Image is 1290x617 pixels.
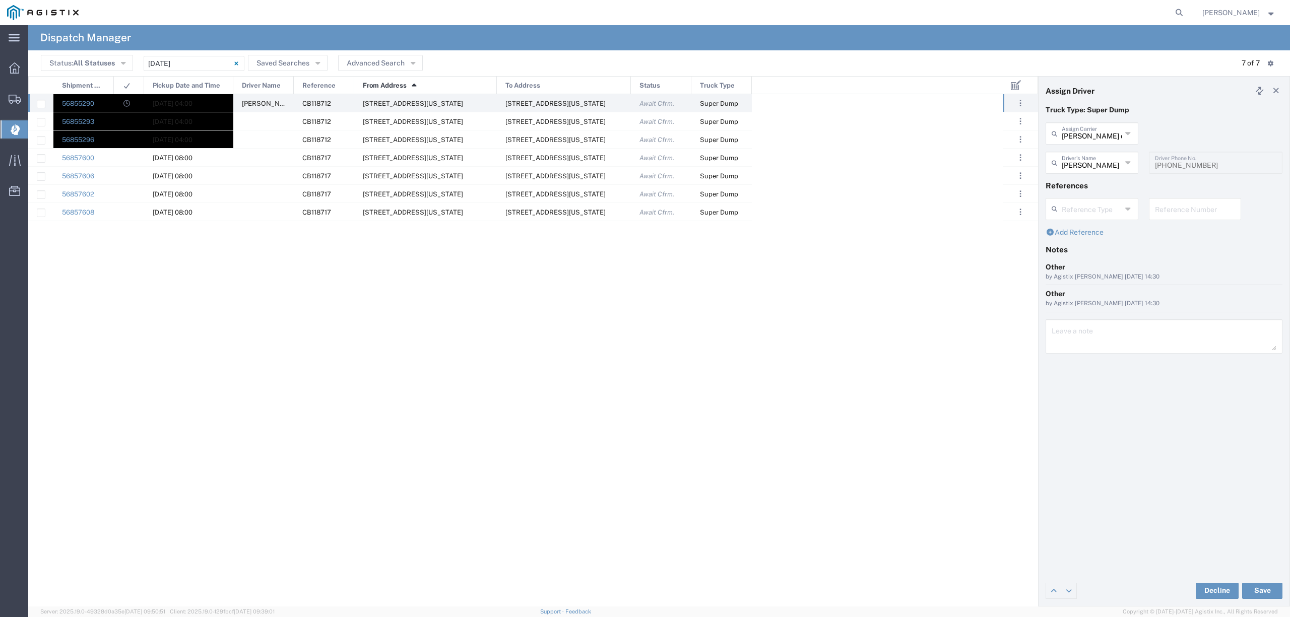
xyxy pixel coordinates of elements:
div: by Agistix [PERSON_NAME] [DATE] 14:30 [1046,272,1282,282]
button: Saved Searches [248,55,328,71]
span: Pickup Date and Time [153,77,220,95]
a: 56857600 [62,154,94,162]
span: Super Dump [700,190,738,198]
span: 09/18/2025, 08:00 [153,154,192,162]
span: Reference [302,77,336,95]
span: To Address [505,77,540,95]
div: Other [1046,262,1282,272]
span: 09/18/2025, 04:00 [153,100,192,107]
span: Super Dump [700,154,738,162]
span: . . . [1019,115,1021,127]
span: Diana Spangler [242,100,296,107]
span: 3970 Oro Dam Blvd East,, Oroville, California, United States [505,154,606,162]
span: 2401 Coffee Rd, Bakersfield, California, 93308, United States [363,136,463,144]
span: Truck Type [700,77,735,95]
span: CB118717 [302,172,331,180]
span: 945 Cottonwood Rd,, Oroville, California, United States [363,154,463,162]
button: [PERSON_NAME] [1202,7,1276,19]
span: Await Cfrm. [639,154,674,162]
span: Await Cfrm. [639,172,674,180]
a: Feedback [565,608,591,614]
a: Edit previous row [1046,583,1061,598]
span: . . . [1019,133,1021,146]
span: Super Dump [700,209,738,216]
button: Status:All Statuses [41,55,133,71]
span: Await Cfrm. [639,136,674,144]
span: From Address [363,77,407,95]
span: CB118712 [302,100,331,107]
button: ... [1013,187,1027,201]
span: Client: 2025.19.0-129fbcf [170,608,275,614]
span: 09/18/2025, 08:00 [153,190,192,198]
img: logo [7,5,79,20]
span: Shipment No. [62,77,103,95]
div: 7 of 7 [1242,58,1260,68]
div: Other [1046,289,1282,299]
span: [DATE] 09:50:51 [124,608,165,614]
button: Save [1242,583,1282,599]
span: Await Cfrm. [639,118,674,125]
a: Edit next row [1061,583,1076,598]
span: 09/18/2025, 08:00 [153,172,192,180]
a: 56855293 [62,118,94,125]
button: ... [1013,96,1027,110]
span: 3970 Oro Dam Blvd East,, Oroville, California, United States [505,190,606,198]
span: 945 Cottonwood Rd,, Oroville, California, United States [363,209,463,216]
span: 800 Price Canyon Rd, Pismo Beach, California, United States [505,100,606,107]
span: 800 Price Canyon Rd, Pismo Beach, California, United States [505,118,606,125]
h4: Notes [1046,245,1282,254]
button: ... [1013,114,1027,128]
span: Super Dump [700,100,738,107]
span: CB118712 [302,118,331,125]
a: 56857608 [62,209,94,216]
span: Await Cfrm. [639,209,674,216]
span: CB118712 [302,136,331,144]
span: CB118717 [302,190,331,198]
p: Truck Type: Super Dump [1046,105,1282,115]
span: [DATE] 09:39:01 [234,608,275,614]
span: CB118717 [302,154,331,162]
a: Support [540,608,565,614]
button: ... [1013,151,1027,165]
span: 09/18/2025, 04:00 [153,136,192,144]
span: 09/18/2025, 08:00 [153,209,192,216]
span: 3970 Oro Dam Blvd East,, Oroville, California, United States [505,209,606,216]
span: . . . [1019,170,1021,182]
span: Super Dump [700,136,738,144]
a: 56857606 [62,172,94,180]
span: Lorretta Ayala [1202,7,1260,18]
button: ... [1013,205,1027,219]
span: 3970 Oro Dam Blvd East,, Oroville, California, United States [505,172,606,180]
button: ... [1013,169,1027,183]
span: Status [639,77,660,95]
span: CB118717 [302,209,331,216]
span: . . . [1019,97,1021,109]
button: Advanced Search [338,55,423,71]
div: by Agistix [PERSON_NAME] [DATE] 14:30 [1046,299,1282,308]
span: Await Cfrm. [639,190,674,198]
span: Super Dump [700,118,738,125]
span: 945 Cottonwood Rd,, Oroville, California, United States [363,172,463,180]
span: 945 Cottonwood Rd,, Oroville, California, United States [363,190,463,198]
span: 800 Price Canyon Rd, Pismo Beach, California, United States [505,136,606,144]
h4: References [1046,181,1282,190]
h4: Dispatch Manager [40,25,131,50]
a: 56857602 [62,190,94,198]
a: Add Reference [1046,228,1104,236]
span: All Statuses [73,59,115,67]
span: Super Dump [700,172,738,180]
span: 2401 Coffee Rd, Bakersfield, California, 93308, United States [363,118,463,125]
span: . . . [1019,206,1021,218]
span: Await Cfrm. [639,100,674,107]
span: . . . [1019,188,1021,200]
span: 2401 Coffee Rd, Bakersfield, California, 93308, United States [363,100,463,107]
span: Driver Name [242,77,281,95]
a: 56855290 [62,100,94,107]
h4: Assign Driver [1046,86,1094,95]
span: . . . [1019,152,1021,164]
span: Copyright © [DATE]-[DATE] Agistix Inc., All Rights Reserved [1123,607,1278,616]
span: Server: 2025.19.0-49328d0a35e [40,608,165,614]
button: Decline [1196,583,1239,599]
span: 09/18/2025, 04:00 [153,118,192,125]
button: ... [1013,132,1027,147]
